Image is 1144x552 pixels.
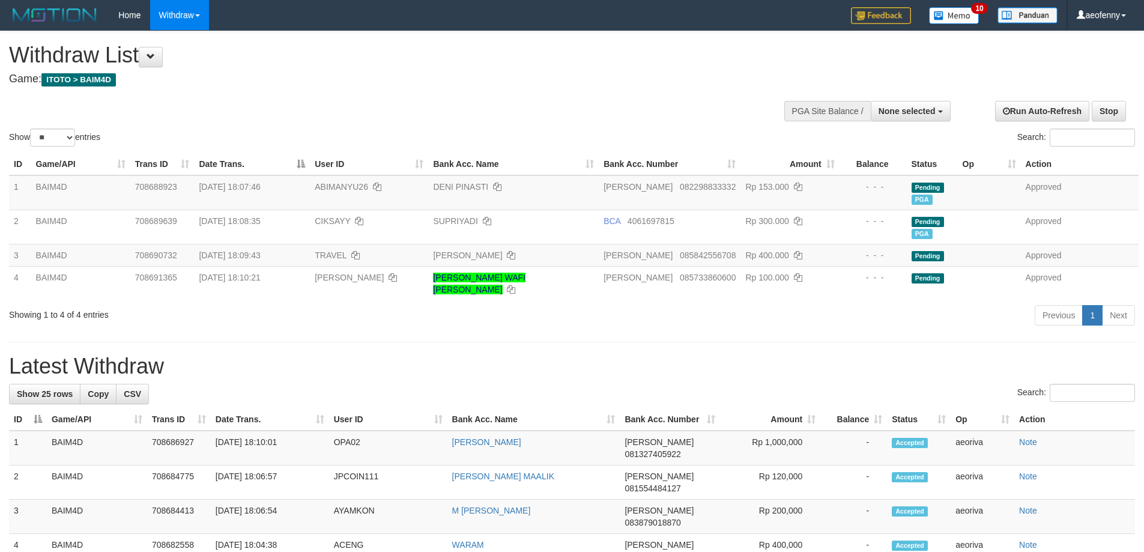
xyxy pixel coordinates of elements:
[1014,408,1135,431] th: Action
[433,216,477,226] a: SUPRIYADI
[745,250,788,260] span: Rp 400.000
[820,431,887,466] td: -
[851,7,911,24] img: Feedback.jpg
[912,183,944,193] span: Pending
[951,408,1014,431] th: Op: activate to sort column ascending
[625,484,680,493] span: Copy 081554484127 to clipboard
[997,7,1058,23] img: panduan.png
[892,438,928,448] span: Accepted
[720,500,820,534] td: Rp 200,000
[315,250,347,260] span: TRAVEL
[1021,244,1139,266] td: Approved
[625,449,680,459] span: Copy 081327405922 to clipboard
[116,384,149,404] a: CSV
[433,250,502,260] a: [PERSON_NAME]
[147,466,211,500] td: 708684775
[147,431,211,466] td: 708686927
[1092,101,1126,121] a: Stop
[604,216,620,226] span: BCA
[929,7,979,24] img: Button%20Memo.svg
[1019,506,1037,515] a: Note
[1021,210,1139,244] td: Approved
[428,153,599,175] th: Bank Acc. Name: activate to sort column ascending
[1017,384,1135,402] label: Search:
[124,389,141,399] span: CSV
[951,500,1014,534] td: aeoriva
[844,271,902,284] div: - - -
[604,250,673,260] span: [PERSON_NAME]
[745,216,788,226] span: Rp 300.000
[625,506,694,515] span: [PERSON_NAME]
[329,408,447,431] th: User ID: activate to sort column ascending
[9,408,47,431] th: ID: activate to sort column descending
[211,466,329,500] td: [DATE] 18:06:57
[625,540,694,550] span: [PERSON_NAME]
[820,500,887,534] td: -
[1021,266,1139,300] td: Approved
[1019,540,1037,550] a: Note
[1017,129,1135,147] label: Search:
[315,182,368,192] span: ABIMANYU26
[887,408,951,431] th: Status: activate to sort column ascending
[907,153,958,175] th: Status
[912,251,944,261] span: Pending
[80,384,117,404] a: Copy
[310,153,428,175] th: User ID: activate to sort column ascending
[433,182,488,192] a: DENI PINASTI
[680,250,736,260] span: Copy 085842556708 to clipboard
[31,153,130,175] th: Game/API: activate to sort column ascending
[892,472,928,482] span: Accepted
[1021,153,1139,175] th: Action
[17,389,73,399] span: Show 25 rows
[31,266,130,300] td: BAIM4D
[9,304,468,321] div: Showing 1 to 4 of 4 entries
[199,216,260,226] span: [DATE] 18:08:35
[447,408,620,431] th: Bank Acc. Name: activate to sort column ascending
[9,153,31,175] th: ID
[720,466,820,500] td: Rp 120,000
[844,249,902,261] div: - - -
[720,431,820,466] td: Rp 1,000,000
[9,129,100,147] label: Show entries
[147,500,211,534] td: 708684413
[211,431,329,466] td: [DATE] 18:10:01
[620,408,720,431] th: Bank Acc. Number: activate to sort column ascending
[9,73,751,85] h4: Game:
[912,217,944,227] span: Pending
[329,431,447,466] td: OPA02
[135,273,177,282] span: 708691365
[452,472,554,481] a: [PERSON_NAME] MAALIK
[329,500,447,534] td: AYAMKON
[9,6,100,24] img: MOTION_logo.png
[9,175,31,210] td: 1
[329,466,447,500] td: JPCOIN111
[951,431,1014,466] td: aeoriva
[9,354,1135,378] h1: Latest Withdraw
[194,153,310,175] th: Date Trans.: activate to sort column descending
[745,273,788,282] span: Rp 100.000
[958,153,1021,175] th: Op: activate to sort column ascending
[9,431,47,466] td: 1
[604,182,673,192] span: [PERSON_NAME]
[47,408,147,431] th: Game/API: activate to sort column ascending
[680,182,736,192] span: Copy 082298833332 to clipboard
[199,250,260,260] span: [DATE] 18:09:43
[47,431,147,466] td: BAIM4D
[9,266,31,300] td: 4
[1021,175,1139,210] td: Approved
[135,182,177,192] span: 708688923
[452,540,484,550] a: WARAM
[740,153,839,175] th: Amount: activate to sort column ascending
[784,101,871,121] div: PGA Site Balance /
[625,518,680,527] span: Copy 083879018870 to clipboard
[844,215,902,227] div: - - -
[47,466,147,500] td: BAIM4D
[135,216,177,226] span: 708689639
[211,408,329,431] th: Date Trans.: activate to sort column ascending
[199,273,260,282] span: [DATE] 18:10:21
[625,472,694,481] span: [PERSON_NAME]
[951,466,1014,500] td: aeoriva
[9,466,47,500] td: 2
[9,500,47,534] td: 3
[871,101,951,121] button: None selected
